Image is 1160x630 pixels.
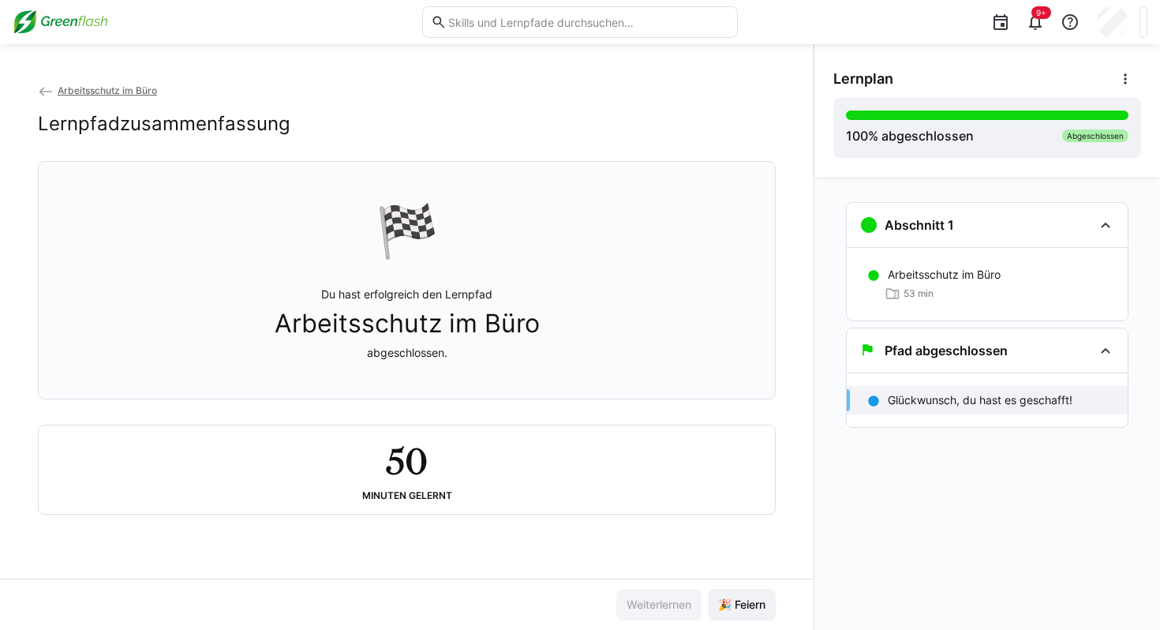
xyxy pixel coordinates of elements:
span: Arbeitsschutz im Büro [58,84,157,96]
span: 🎉 Feiern [716,597,768,613]
p: Glückwunsch, du hast es geschafft! [888,392,1072,408]
div: Minuten gelernt [362,490,452,501]
span: 9+ [1036,8,1046,17]
span: Arbeitsschutz im Büro [275,309,540,339]
div: 🏁 [376,200,439,261]
button: Weiterlernen [616,589,702,621]
div: % abgeschlossen [846,126,974,145]
h2: 50 [386,438,427,484]
div: Abgeschlossen [1062,129,1128,142]
span: Weiterlernen [624,597,694,613]
p: Du hast erfolgreich den Lernpfad abgeschlossen. [275,287,540,361]
a: Arbeitsschutz im Büro [38,84,157,96]
h3: Abschnitt 1 [885,217,954,233]
button: 🎉 Feiern [708,589,776,621]
span: Lernplan [833,70,893,88]
h3: Pfad abgeschlossen [885,343,1008,358]
span: 53 min [904,287,934,300]
span: 100 [846,128,868,144]
input: Skills und Lernpfade durchsuchen… [447,15,729,29]
p: Arbeitsschutz im Büro [888,267,1001,283]
h2: Lernpfadzusammenfassung [38,112,290,136]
